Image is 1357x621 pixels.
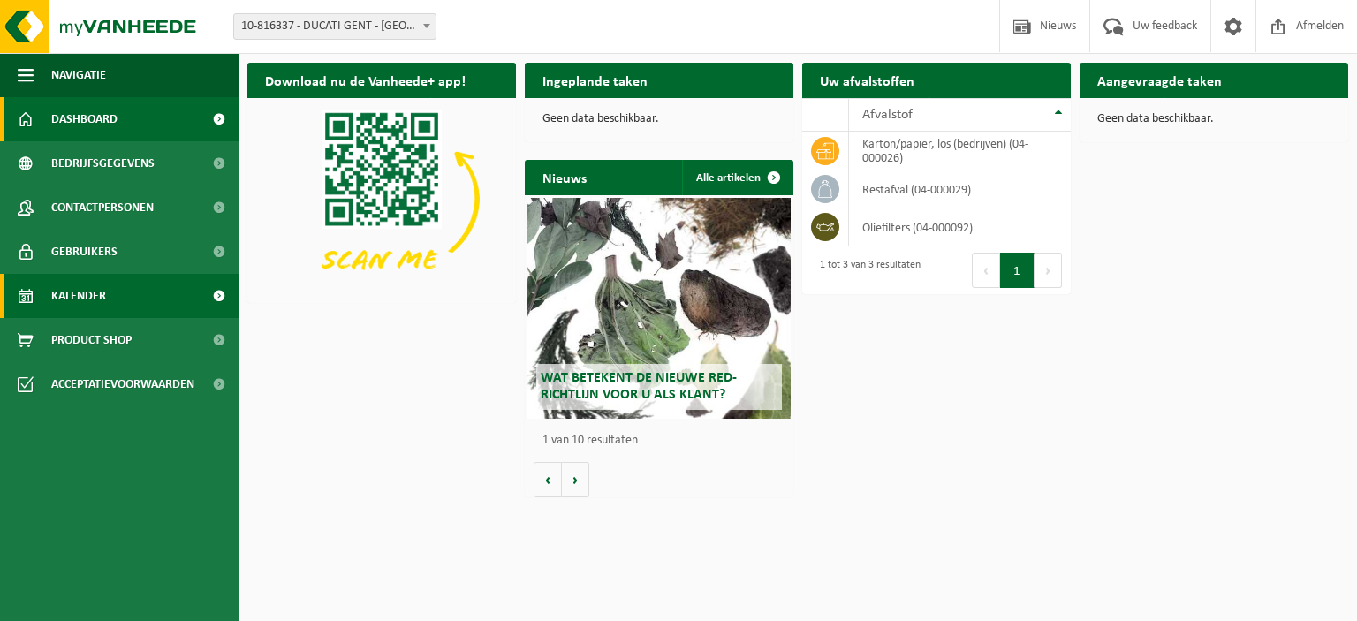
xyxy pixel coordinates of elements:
h2: Ingeplande taken [525,63,665,97]
span: Kalender [51,274,106,318]
button: Volgende [562,462,589,497]
span: Dashboard [51,97,118,141]
div: 1 tot 3 van 3 resultaten [811,251,921,290]
span: 10-816337 - DUCATI GENT - DEURNE [233,13,436,40]
p: Geen data beschikbaar. [1097,113,1330,125]
span: Gebruikers [51,230,118,274]
p: Geen data beschikbaar. [542,113,776,125]
span: Navigatie [51,53,106,97]
span: 10-816337 - DUCATI GENT - DEURNE [234,14,436,39]
button: Next [1035,253,1062,288]
a: Alle artikelen [682,160,792,195]
span: Contactpersonen [51,186,154,230]
p: 1 van 10 resultaten [542,435,785,447]
h2: Download nu de Vanheede+ app! [247,63,483,97]
h2: Aangevraagde taken [1080,63,1239,97]
td: restafval (04-000029) [849,170,1071,208]
span: Wat betekent de nieuwe RED-richtlijn voor u als klant? [541,371,737,402]
span: Bedrijfsgegevens [51,141,155,186]
span: Acceptatievoorwaarden [51,362,194,406]
a: Wat betekent de nieuwe RED-richtlijn voor u als klant? [527,198,791,419]
h2: Nieuws [525,160,604,194]
button: Vorige [534,462,562,497]
span: Afvalstof [862,108,913,122]
td: oliefilters (04-000092) [849,208,1071,246]
span: Product Shop [51,318,132,362]
h2: Uw afvalstoffen [802,63,932,97]
button: 1 [1000,253,1035,288]
td: karton/papier, los (bedrijven) (04-000026) [849,132,1071,170]
img: Download de VHEPlus App [247,98,516,299]
button: Previous [972,253,1000,288]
